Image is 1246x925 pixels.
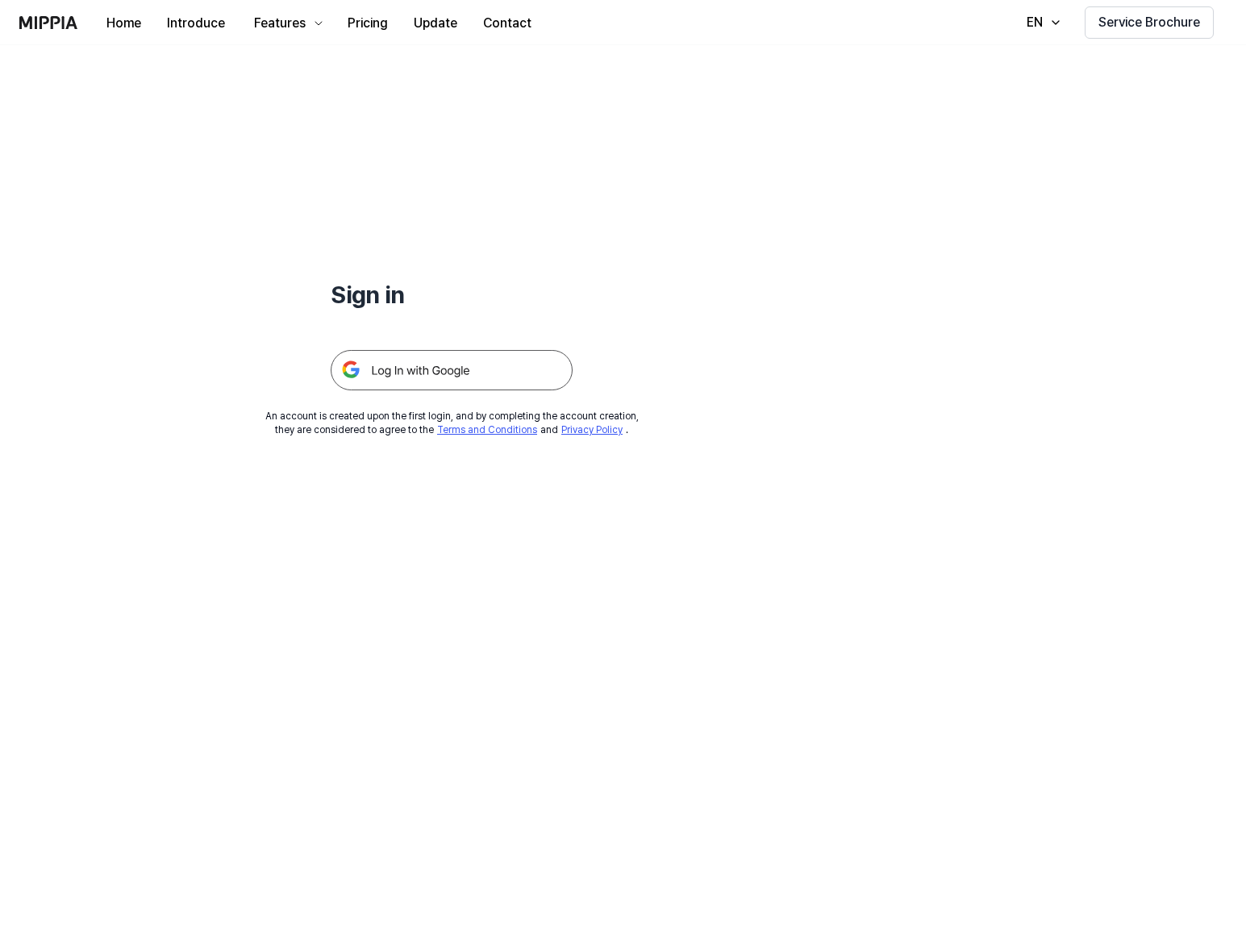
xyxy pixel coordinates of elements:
[265,410,639,437] div: An account is created upon the first login, and by completing the account creation, they are cons...
[470,7,544,40] button: Contact
[401,1,470,45] a: Update
[1011,6,1072,39] button: EN
[154,7,238,40] button: Introduce
[94,7,154,40] button: Home
[1085,6,1214,39] button: Service Brochure
[437,424,537,435] a: Terms and Conditions
[238,7,335,40] button: Features
[19,16,77,29] img: logo
[335,7,401,40] button: Pricing
[251,14,309,33] div: Features
[1023,13,1046,32] div: EN
[561,424,623,435] a: Privacy Policy
[331,277,573,311] h1: Sign in
[331,350,573,390] img: 구글 로그인 버튼
[401,7,470,40] button: Update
